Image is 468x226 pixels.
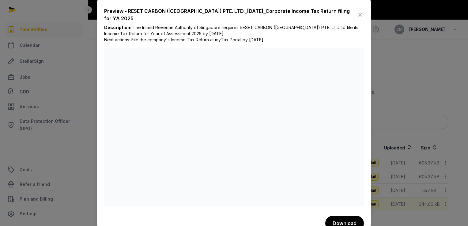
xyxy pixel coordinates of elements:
[437,197,468,226] iframe: Chat Widget
[104,7,357,22] div: Preview - RESET CARBON ([GEOGRAPHIC_DATA]) PTE. LTD._[DATE]_Corporate Income Tax Return filing fo...
[104,25,358,42] span: The Inland Revenue Authority of Singapore requires RESET CARBON ([GEOGRAPHIC_DATA]) PTE. LTD. to ...
[104,25,131,30] b: Description:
